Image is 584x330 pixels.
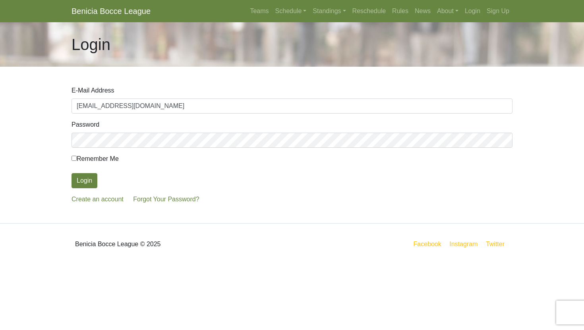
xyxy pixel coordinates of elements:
a: Reschedule [349,3,389,19]
label: Password [72,120,99,129]
a: Sign Up [483,3,512,19]
a: About [434,3,462,19]
a: Twitter [484,239,511,249]
a: Standings [309,3,349,19]
a: Create an account [72,196,124,203]
a: Teams [247,3,272,19]
a: Forgot Your Password? [133,196,199,203]
button: Login [72,173,97,188]
a: Rules [389,3,412,19]
a: Login [462,3,483,19]
a: Schedule [272,3,310,19]
label: E-Mail Address [72,86,114,95]
label: Remember Me [72,154,119,164]
a: Benicia Bocce League [72,3,151,19]
a: Facebook [412,239,443,249]
div: Benicia Bocce League © 2025 [66,230,292,259]
a: Instagram [448,239,479,249]
a: News [412,3,434,19]
h1: Login [72,35,110,54]
input: Remember Me [72,156,77,161]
